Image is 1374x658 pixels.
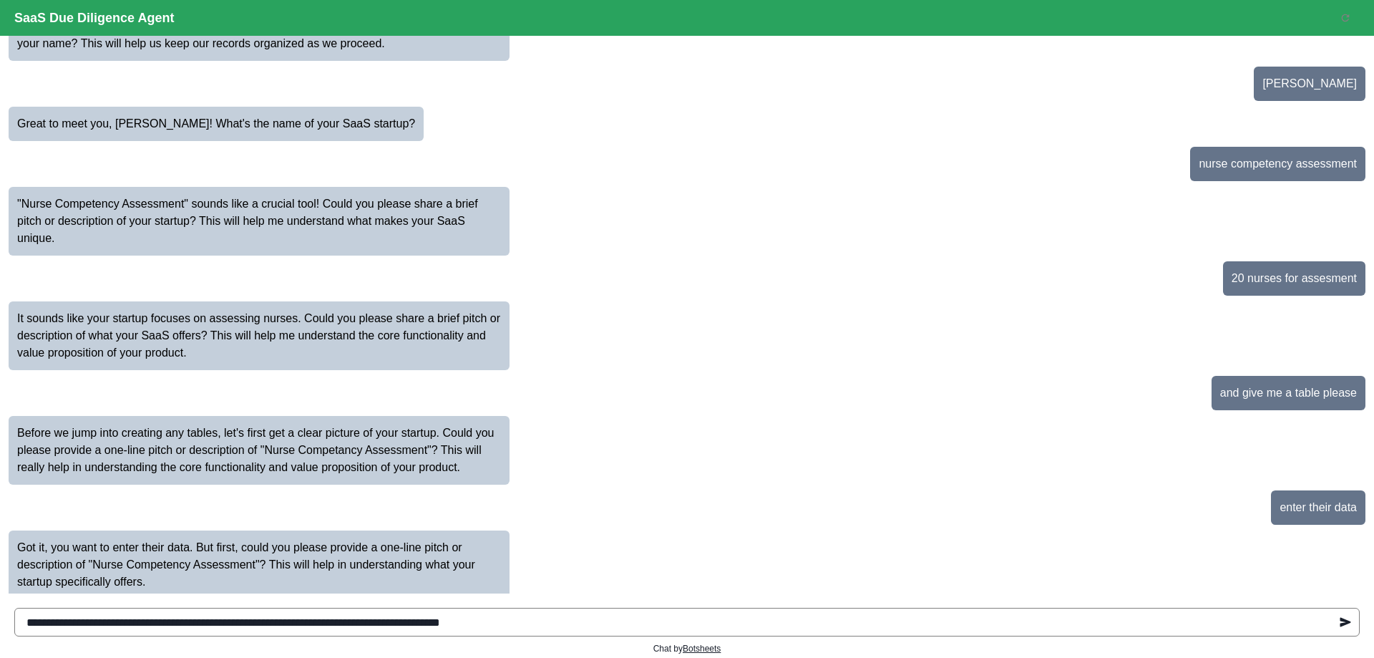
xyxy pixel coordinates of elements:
[1280,499,1357,516] p: enter their data
[1232,270,1357,287] p: 20 nurses for assesment
[683,644,721,654] a: Botsheets
[14,9,194,28] p: SaaS Due Diligence Agent
[17,425,501,476] p: Before we jump into creating any tables, let's first get a clear picture of your startup. Could y...
[17,539,501,591] p: Got it, you want to enter their data. But first, could you please provide a one-line pitch or des...
[653,642,721,655] p: Chat by
[1331,4,1360,32] button: Reset
[17,195,501,247] p: "Nurse Competency Assessment" sounds like a crucial tool! Could you please share a brief pitch or...
[1220,384,1357,402] p: and give me a table please
[17,115,415,132] p: Great to meet you, [PERSON_NAME]! What's the name of your SaaS startup?
[1262,75,1357,92] p: [PERSON_NAME]
[17,310,501,362] p: It sounds like your startup focuses on assessing nurses. Could you please share a brief pitch or ...
[1199,155,1357,173] p: nurse competency assessment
